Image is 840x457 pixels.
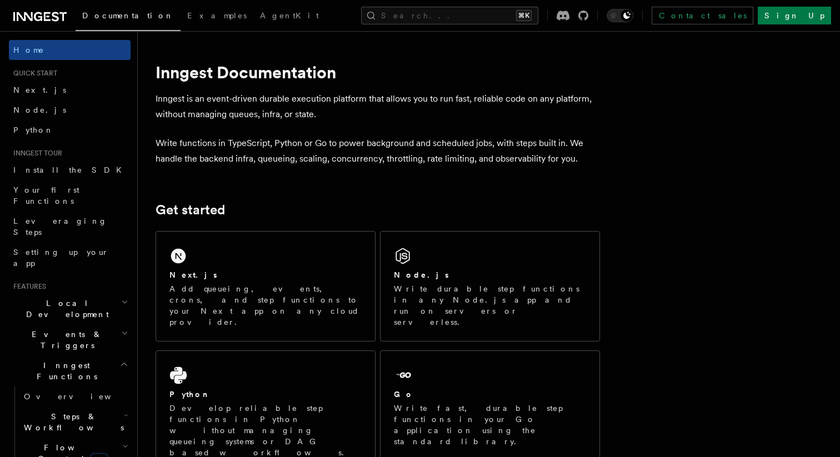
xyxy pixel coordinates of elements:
[76,3,181,31] a: Documentation
[253,3,326,30] a: AgentKit
[394,283,586,328] p: Write durable step functions in any Node.js app and run on servers or serverless.
[13,125,54,134] span: Python
[9,80,131,100] a: Next.js
[169,389,211,400] h2: Python
[82,11,174,20] span: Documentation
[394,403,586,447] p: Write fast, durable step functions in your Go application using the standard library.
[9,160,131,180] a: Install the SDK
[156,202,225,218] a: Get started
[19,406,131,438] button: Steps & Workflows
[394,269,449,280] h2: Node.js
[652,7,753,24] a: Contact sales
[156,62,600,82] h1: Inngest Documentation
[9,100,131,120] a: Node.js
[156,135,600,167] p: Write functions in TypeScript, Python or Go to power background and scheduled jobs, with steps bu...
[13,86,66,94] span: Next.js
[260,11,319,20] span: AgentKit
[9,149,62,158] span: Inngest tour
[13,44,44,56] span: Home
[169,269,217,280] h2: Next.js
[13,185,79,205] span: Your first Functions
[9,40,131,60] a: Home
[516,10,532,21] kbd: ⌘K
[9,360,120,382] span: Inngest Functions
[9,324,131,355] button: Events & Triggers
[607,9,633,22] button: Toggle dark mode
[9,242,131,273] a: Setting up your app
[9,282,46,291] span: Features
[9,355,131,386] button: Inngest Functions
[156,231,376,342] a: Next.jsAdd queueing, events, crons, and step functions to your Next app on any cloud provider.
[13,106,66,114] span: Node.js
[394,389,414,400] h2: Go
[24,392,138,401] span: Overview
[9,180,131,211] a: Your first Functions
[9,211,131,242] a: Leveraging Steps
[13,165,128,174] span: Install the SDK
[380,231,600,342] a: Node.jsWrite durable step functions in any Node.js app and run on servers or serverless.
[9,120,131,140] a: Python
[156,91,600,122] p: Inngest is an event-driven durable execution platform that allows you to run fast, reliable code ...
[9,298,121,320] span: Local Development
[9,329,121,351] span: Events & Triggers
[19,386,131,406] a: Overview
[9,69,57,78] span: Quick start
[187,11,247,20] span: Examples
[9,293,131,324] button: Local Development
[13,248,109,268] span: Setting up your app
[361,7,538,24] button: Search...⌘K
[758,7,831,24] a: Sign Up
[13,217,107,237] span: Leveraging Steps
[181,3,253,30] a: Examples
[19,411,124,433] span: Steps & Workflows
[169,283,362,328] p: Add queueing, events, crons, and step functions to your Next app on any cloud provider.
